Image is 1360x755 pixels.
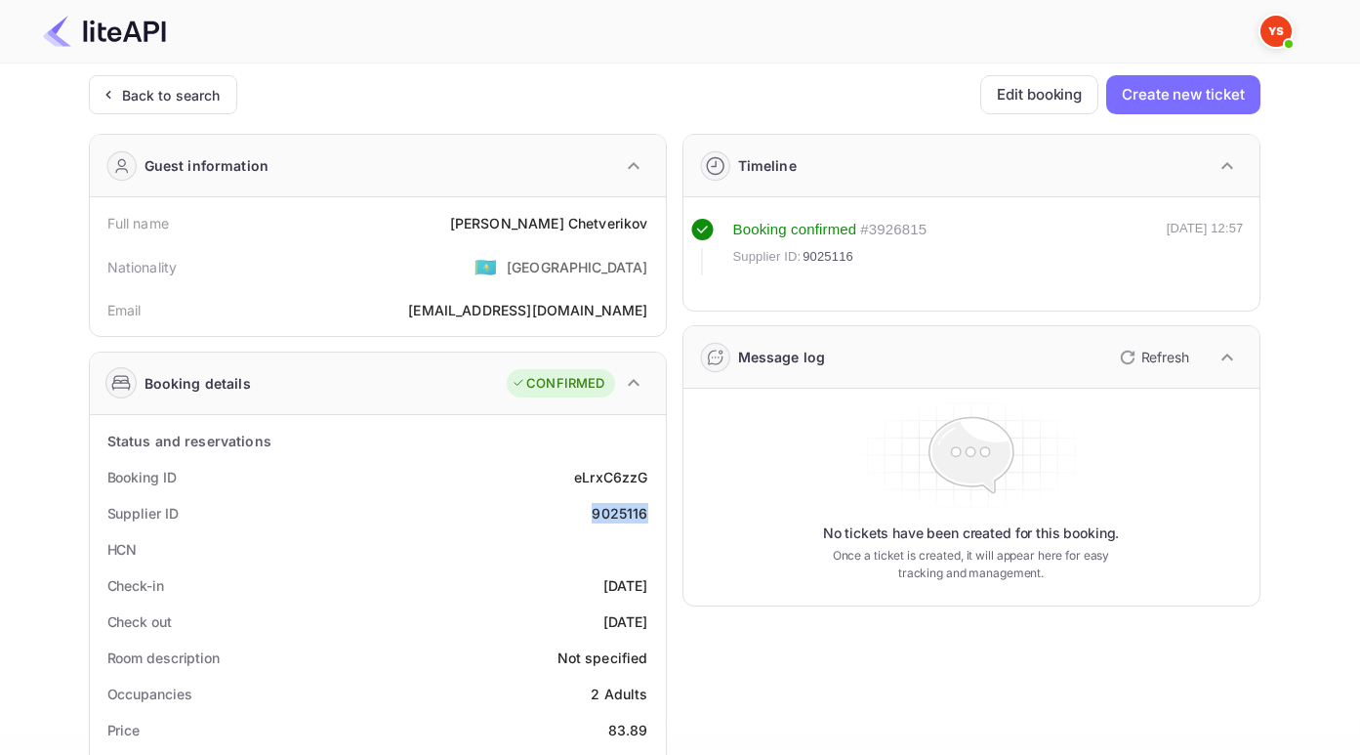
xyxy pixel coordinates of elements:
span: United States [474,249,497,284]
button: Create new ticket [1106,75,1259,114]
div: [DATE] [603,611,648,632]
div: 9025116 [592,503,647,524]
div: 83.89 [608,720,648,740]
div: # 3926815 [860,219,927,241]
div: Supplier ID [107,503,179,524]
span: 9025116 [803,247,853,267]
div: Message log [738,347,826,367]
div: Check-in [107,575,164,596]
div: [PERSON_NAME] Chetverikov [450,213,648,233]
div: Email [107,300,142,320]
p: Once a ticket is created, it will appear here for easy tracking and management. [817,547,1126,582]
img: LiteAPI Logo [43,16,166,47]
p: No tickets have been created for this booking. [823,524,1120,543]
div: Room description [107,648,220,668]
div: 2 Adults [591,684,647,704]
div: HCN [107,539,138,560]
span: Supplier ID: [733,247,802,267]
div: Price [107,720,141,740]
div: Not specified [557,648,648,668]
button: Refresh [1108,342,1197,373]
div: Check out [107,611,172,632]
div: Booking details [144,373,251,394]
div: Back to search [122,85,221,105]
img: Yandex Support [1260,16,1292,47]
div: [DATE] [603,575,648,596]
div: Nationality [107,257,178,277]
div: [EMAIL_ADDRESS][DOMAIN_NAME] [408,300,647,320]
div: eLrxC6zzG [574,467,647,487]
div: Booking ID [107,467,177,487]
p: Refresh [1141,347,1189,367]
div: [DATE] 12:57 [1167,219,1244,275]
div: Booking confirmed [733,219,857,241]
div: CONFIRMED [512,374,604,394]
div: Status and reservations [107,431,271,451]
div: [GEOGRAPHIC_DATA] [507,257,648,277]
button: Edit booking [980,75,1098,114]
div: Occupancies [107,684,192,704]
div: Full name [107,213,169,233]
div: Guest information [144,155,269,176]
div: Timeline [738,155,797,176]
